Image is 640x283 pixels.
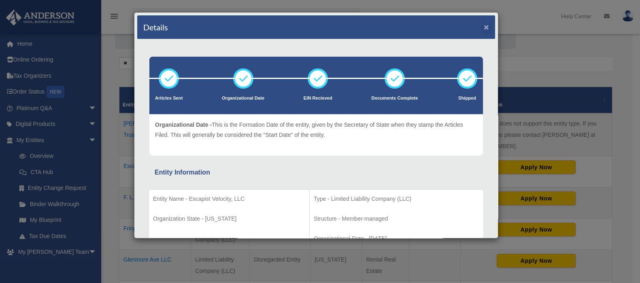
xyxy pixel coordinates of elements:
[153,214,305,224] p: Organization State - [US_STATE]
[155,94,183,102] p: Articles Sent
[457,94,477,102] p: Shipped
[314,194,479,204] p: Type - Limited Liability Company (LLC)
[484,23,489,31] button: ×
[314,234,479,244] p: Organizational Date - [DATE]
[155,121,212,128] span: Organizational Date -
[143,21,168,33] h4: Details
[314,214,479,224] p: Structure - Member-managed
[155,120,477,140] p: This is the Formation Date of the entity, given by the Secretary of State when they stamp the Art...
[153,194,305,204] p: Entity Name - Escapist Velocity, LLC
[222,94,264,102] p: Organizational Date
[304,94,332,102] p: EIN Recieved
[371,94,418,102] p: Documents Complete
[155,167,478,178] div: Entity Information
